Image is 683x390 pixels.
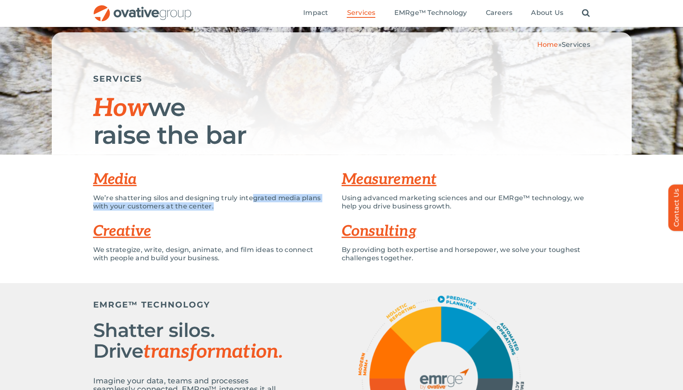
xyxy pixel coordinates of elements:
[394,9,467,18] a: EMRge™ Technology
[347,9,375,17] span: Services
[537,41,590,48] span: »
[485,9,512,18] a: Careers
[93,94,148,124] span: How
[342,194,590,211] p: Using advanced marketing sciences and our EMRge™ technology, we help you drive business growth.
[93,222,151,240] a: Creative
[143,340,282,363] span: transformation.
[93,74,590,84] h5: SERVICES
[93,320,292,362] h2: Shatter silos. Drive
[394,9,467,17] span: EMRge™ Technology
[342,170,437,189] a: Measurement
[485,9,512,17] span: Careers
[93,4,192,12] a: OG_Full_horizontal_RGB
[303,9,328,17] span: Impact
[537,41,558,48] a: Home
[93,170,137,189] a: Media
[93,300,292,310] h5: EMRGE™ TECHNOLOGY
[347,9,375,18] a: Services
[93,246,329,262] p: We strategize, write, design, animate, and film ideas to connect with people and build your busin...
[93,194,329,211] p: We’re shattering silos and designing truly integrated media plans with your customers at the center.
[93,94,590,148] h1: we raise the bar
[531,9,563,17] span: About Us
[531,9,563,18] a: About Us
[562,41,590,48] span: Services
[303,9,328,18] a: Impact
[582,9,590,18] a: Search
[342,222,417,240] a: Consulting
[342,246,590,262] p: By providing both expertise and horsepower, we solve your toughest challenges together.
